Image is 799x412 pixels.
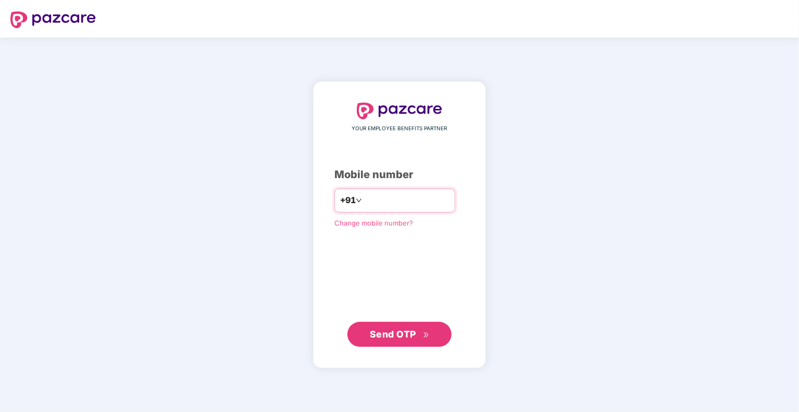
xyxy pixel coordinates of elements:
[334,167,465,183] div: Mobile number
[370,329,416,340] span: Send OTP
[10,11,96,28] img: logo
[357,103,442,119] img: logo
[423,332,430,339] span: double-right
[356,197,362,204] span: down
[340,194,356,207] span: +91
[347,322,452,347] button: Send OTPdouble-right
[352,124,447,133] span: YOUR EMPLOYEE BENEFITS PARTNER
[334,219,413,227] a: Change mobile number?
